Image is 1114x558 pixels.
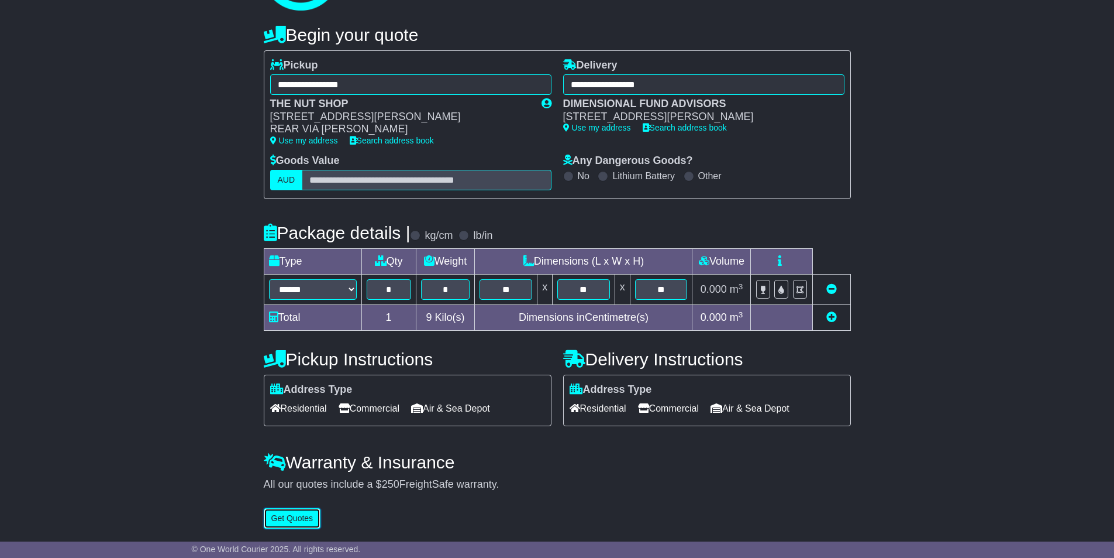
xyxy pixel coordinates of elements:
a: Search address book [350,136,434,145]
span: m [730,311,743,323]
div: All our quotes include a $ FreightSafe warranty. [264,478,851,491]
span: Air & Sea Depot [711,399,789,417]
td: Dimensions (L x W x H) [475,249,692,275]
label: Delivery [563,59,618,72]
h4: Pickup Instructions [264,350,551,369]
td: Weight [416,249,475,275]
label: Goods Value [270,155,340,167]
div: DIMENSIONAL FUND ADVISORS [563,98,833,111]
a: Remove this item [826,283,837,295]
span: Residential [270,399,327,417]
label: No [578,170,589,182]
h4: Delivery Instructions [563,350,851,369]
a: Use my address [563,123,631,132]
div: REAR VIA [PERSON_NAME] [270,123,530,136]
span: 0.000 [701,311,727,323]
h4: Begin your quote [264,25,851,44]
span: 250 [382,478,399,490]
span: Residential [570,399,626,417]
div: [STREET_ADDRESS][PERSON_NAME] [563,111,833,124]
label: Other [698,170,722,182]
label: AUD [270,170,303,190]
button: Get Quotes [264,508,321,529]
label: kg/cm [425,230,453,242]
sup: 3 [739,310,743,319]
td: 1 [361,305,416,331]
label: Address Type [570,384,652,396]
td: x [537,275,553,305]
label: Address Type [270,384,353,396]
label: Pickup [270,59,318,72]
a: Add new item [826,311,837,323]
td: Kilo(s) [416,305,475,331]
span: 9 [426,311,432,323]
span: © One World Courier 2025. All rights reserved. [192,545,361,554]
a: Use my address [270,136,338,145]
div: [STREET_ADDRESS][PERSON_NAME] [270,111,530,124]
label: Lithium Battery [612,170,675,182]
span: Air & Sea Depot [411,399,490,417]
td: Qty [361,249,416,275]
h4: Warranty & Insurance [264,453,851,472]
td: Dimensions in Centimetre(s) [475,305,692,331]
a: Search address book [643,123,727,132]
span: 0.000 [701,283,727,295]
label: lb/in [473,230,492,242]
div: THE NUT SHOP [270,98,530,111]
span: m [730,283,743,295]
td: Type [264,249,361,275]
sup: 3 [739,282,743,291]
td: Volume [692,249,751,275]
span: Commercial [638,399,699,417]
label: Any Dangerous Goods? [563,155,693,167]
td: x [615,275,630,305]
td: Total [264,305,361,331]
span: Commercial [339,399,399,417]
h4: Package details | [264,223,411,242]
